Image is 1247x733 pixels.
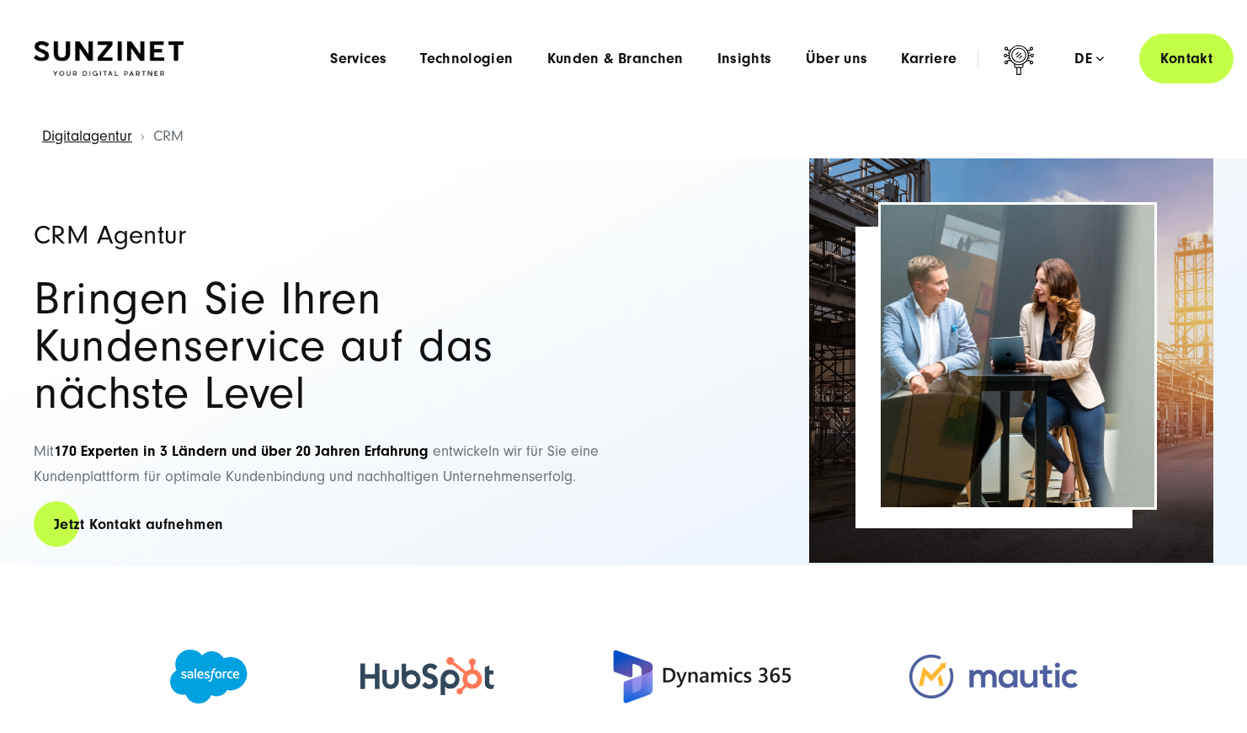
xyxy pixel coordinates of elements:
a: Über uns [806,51,868,67]
a: Karriere [901,51,957,67]
img: SUNZINET Full Service Digital Agentur [34,41,184,77]
a: Services [330,51,386,67]
img: Full-Service CRM Agentur SUNZINET [809,158,1213,563]
img: Mautic Agentur - Full-Service CRM Agentur SUNZINET [909,655,1078,698]
div: de [1074,51,1104,67]
img: CRM Agentur Header | Kunde und Berater besprechen etwas an einem Laptop [881,205,1154,507]
div: Mit entwickeln wir für Sie eine Kundenplattform für optimale Kundenbindung und nachhaltigen Unter... [34,158,623,565]
a: Jetzt Kontakt aufnehmen [34,500,243,548]
h1: CRM Agentur [34,222,623,249]
a: Insights [717,51,772,67]
img: HubSpot Gold Partner Agentur - Full-Service CRM Agentur SUNZINET [360,657,494,695]
img: Salesforce Partner Agentur - Full-Service CRM Agentur SUNZINET [170,650,248,704]
a: Digitalagentur [42,127,132,145]
strong: 170 Experten in 3 Ländern und über 20 Jahren Erfahrung [54,442,429,460]
h2: Bringen Sie Ihren Kundenservice auf das nächste Level [34,276,623,417]
a: Kontakt [1139,34,1234,83]
span: CRM [153,127,184,145]
a: Kunden & Branchen [547,51,684,67]
img: Microsoft Dynamics Agentur 365 - Full-Service CRM Agentur SUNZINET [607,623,797,730]
a: Technologien [420,51,513,67]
